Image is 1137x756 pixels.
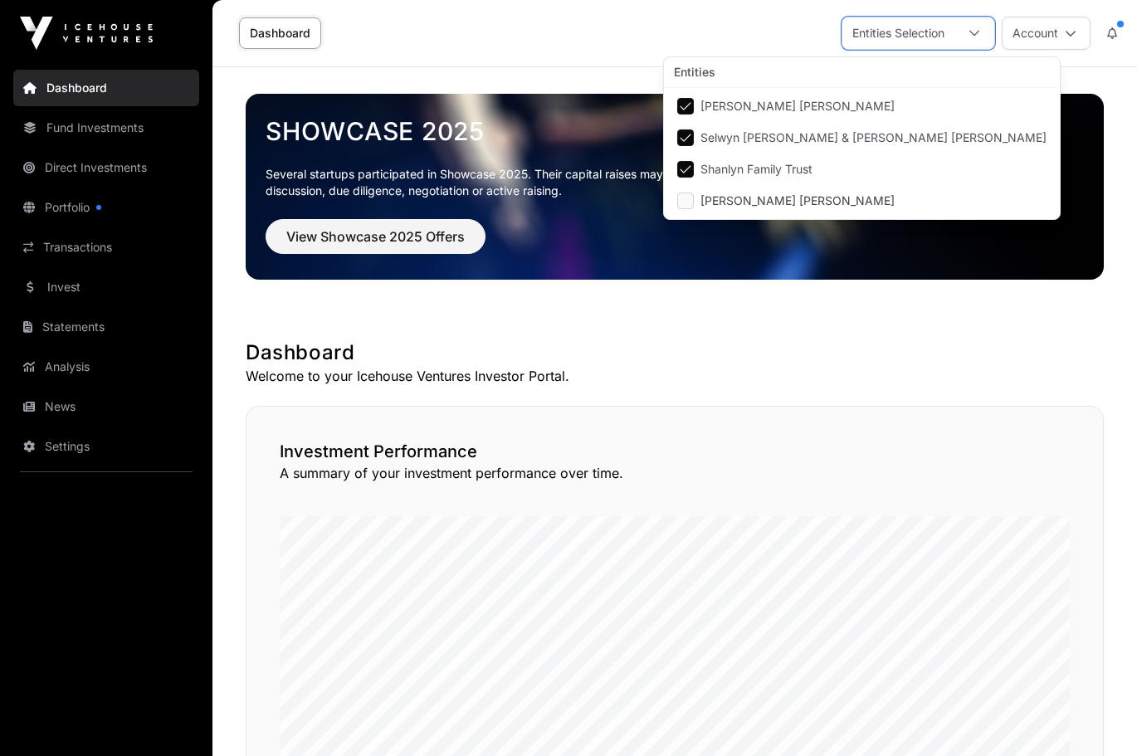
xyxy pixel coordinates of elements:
[667,123,1056,153] li: Selwyn Colin Yorke & Isabelle Margaret Vanderkolk
[13,110,199,146] a: Fund Investments
[246,339,1104,366] h1: Dashboard
[1054,676,1137,756] iframe: Chat Widget
[266,236,486,252] a: View Showcase 2025 Offers
[266,116,1084,146] a: Showcase 2025
[700,100,895,112] span: [PERSON_NAME] [PERSON_NAME]
[667,154,1056,184] li: Shanlyn Family Trust
[13,269,199,305] a: Invest
[842,17,954,49] div: Entities Selection
[13,149,199,186] a: Direct Investments
[280,440,1070,463] h2: Investment Performance
[1002,17,1091,50] button: Account
[664,88,1060,219] ul: Option List
[13,70,199,106] a: Dashboard
[700,195,895,207] span: [PERSON_NAME] [PERSON_NAME]
[239,17,321,49] a: Dashboard
[246,94,1104,280] img: Showcase 2025
[246,366,1104,386] p: Welcome to your Icehouse Ventures Investor Portal.
[13,428,199,465] a: Settings
[667,186,1056,216] li: Isabelle Margaret Vanderkolk
[266,166,823,199] p: Several startups participated in Showcase 2025. Their capital raises may be at different stages o...
[280,463,1070,483] p: A summary of your investment performance over time.
[266,219,486,254] button: View Showcase 2025 Offers
[13,229,199,266] a: Transactions
[13,189,199,226] a: Portfolio
[13,349,199,385] a: Analysis
[13,309,199,345] a: Statements
[20,17,153,50] img: Icehouse Ventures Logo
[286,227,465,246] span: View Showcase 2025 Offers
[13,388,199,425] a: News
[667,91,1056,121] li: Selwyn Colin Yorke
[664,57,1060,88] div: Entities
[700,132,1047,144] span: Selwyn [PERSON_NAME] & [PERSON_NAME] [PERSON_NAME]
[700,163,812,175] span: Shanlyn Family Trust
